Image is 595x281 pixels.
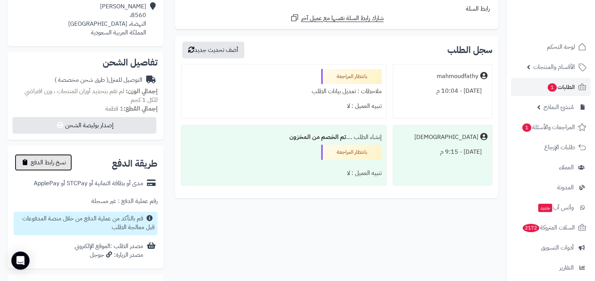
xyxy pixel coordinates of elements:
[182,42,244,58] button: أضف تحديث جديد
[34,179,143,188] div: مدى أو بطاقة ائتمانية أو STCPay أو ApplePay
[547,42,575,52] span: لوحة التحكم
[414,133,478,142] div: [DEMOGRAPHIC_DATA]
[543,102,574,112] span: مُنشئ النماذج
[543,6,588,22] img: logo-2.png
[511,198,590,217] a: وآتس آبجديد
[437,72,478,81] div: mahmoudfathy
[186,99,382,114] div: تنبيه العميل : لا
[511,219,590,237] a: السلات المتروكة2172
[91,197,158,206] div: رقم عملية الدفع : غير مسجلة
[25,87,158,105] span: لم تقم بتحديد أوزان للمنتجات ، وزن افتراضي للكل 1 كجم
[321,69,382,84] div: بانتظار المراجعة
[123,104,158,113] strong: إجمالي القطع:
[511,239,590,257] a: أدوات التسويق
[544,142,575,153] span: طلبات الإرجاع
[178,5,495,13] div: رابط السلة
[547,83,557,92] span: 1
[105,104,158,113] small: 1 قطعة
[301,14,384,23] span: شارك رابط السلة نفسها مع عميل آخر
[126,87,158,96] strong: إجمالي الوزن:
[511,178,590,197] a: المدونة
[511,78,590,96] a: الطلبات1
[398,84,487,98] div: [DATE] - 10:04 م
[537,202,574,213] span: وآتس آب
[186,166,382,181] div: تنبيه العميل : لا
[31,158,66,167] span: نسخ رابط الدفع
[22,214,155,232] small: قم بالتأكد من عملية الدفع من خلال منصة المدفوعات قبل معالجة الطلب
[511,158,590,176] a: العملاء
[289,133,346,142] b: تم الخصم من المخزون
[522,123,532,132] span: 1
[112,159,158,168] h2: طريقة الدفع
[75,242,143,259] div: مصدر الطلب :الموقع الإلكتروني
[511,38,590,56] a: لوحة التحكم
[511,118,590,136] a: المراجعات والأسئلة1
[559,162,574,173] span: العملاء
[557,182,574,193] span: المدونة
[186,84,382,99] div: ملاحظات : تعديل بيانات الطلب
[55,75,108,84] span: ( طرق شحن مخصصة )
[511,259,590,277] a: التقارير
[533,62,575,72] span: الأقسام والمنتجات
[559,262,574,273] span: التقارير
[522,122,575,133] span: المراجعات والأسئلة
[547,82,575,92] span: الطلبات
[511,138,590,156] a: طلبات الإرجاع
[68,2,146,37] div: [PERSON_NAME] 8560، النهضة، [GEOGRAPHIC_DATA] المملكة العربية السعودية
[321,145,382,160] div: بانتظار المراجعة
[522,222,575,233] span: السلات المتروكة
[447,45,492,55] h3: سجل الطلب
[12,117,156,134] button: إصدار بوليصة الشحن
[75,251,143,259] div: مصدر الزيارة: جوجل
[15,154,72,171] button: نسخ رابط الدفع
[290,13,384,23] a: شارك رابط السلة نفسها مع عميل آخر
[55,76,142,84] div: التوصيل للمنزل
[541,242,574,253] span: أدوات التسويق
[538,204,552,212] span: جديد
[14,58,158,67] h2: تفاصيل الشحن
[398,145,487,159] div: [DATE] - 9:15 م
[11,251,30,270] div: Open Intercom Messenger
[186,130,382,145] div: إنشاء الطلب ....
[522,223,540,233] span: 2172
